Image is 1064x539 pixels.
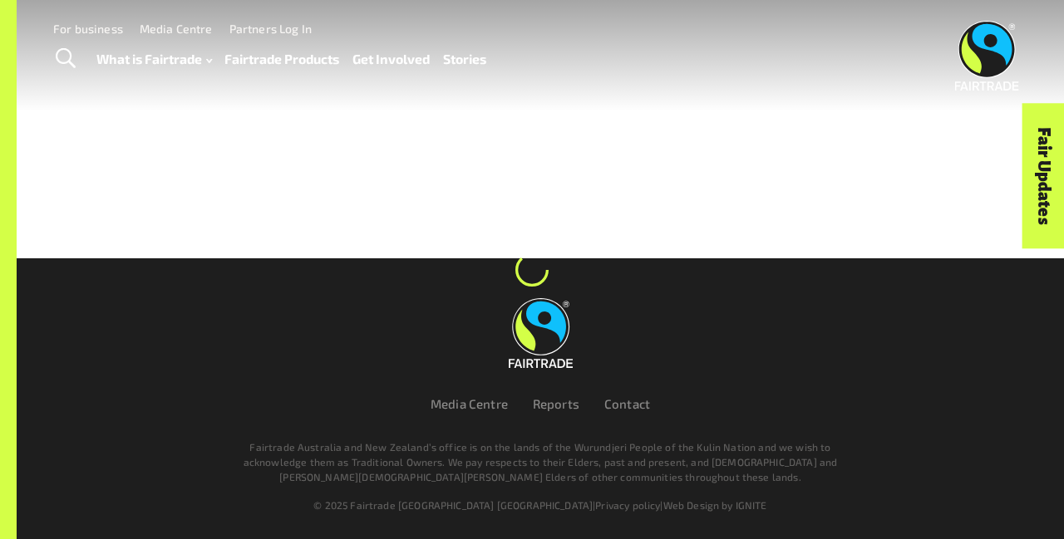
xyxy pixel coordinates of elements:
[45,38,86,80] a: Toggle Search
[431,396,508,411] a: Media Centre
[53,22,123,36] a: For business
[595,499,660,511] a: Privacy policy
[229,22,312,36] a: Partners Log In
[604,396,650,411] a: Contact
[663,499,767,511] a: Web Design by IGNITE
[140,22,213,36] a: Media Centre
[224,47,339,71] a: Fairtrade Products
[533,396,579,411] a: Reports
[352,47,430,71] a: Get Involved
[443,47,486,71] a: Stories
[96,47,212,71] a: What is Fairtrade
[313,499,593,511] span: © 2025 Fairtrade [GEOGRAPHIC_DATA] [GEOGRAPHIC_DATA]
[955,21,1019,91] img: Fairtrade Australia New Zealand logo
[85,497,996,512] div: | |
[509,298,573,368] img: Fairtrade Australia New Zealand logo
[239,439,841,484] p: Fairtrade Australia and New Zealand’s office is on the lands of the Wurundjeri People of the Kuli...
